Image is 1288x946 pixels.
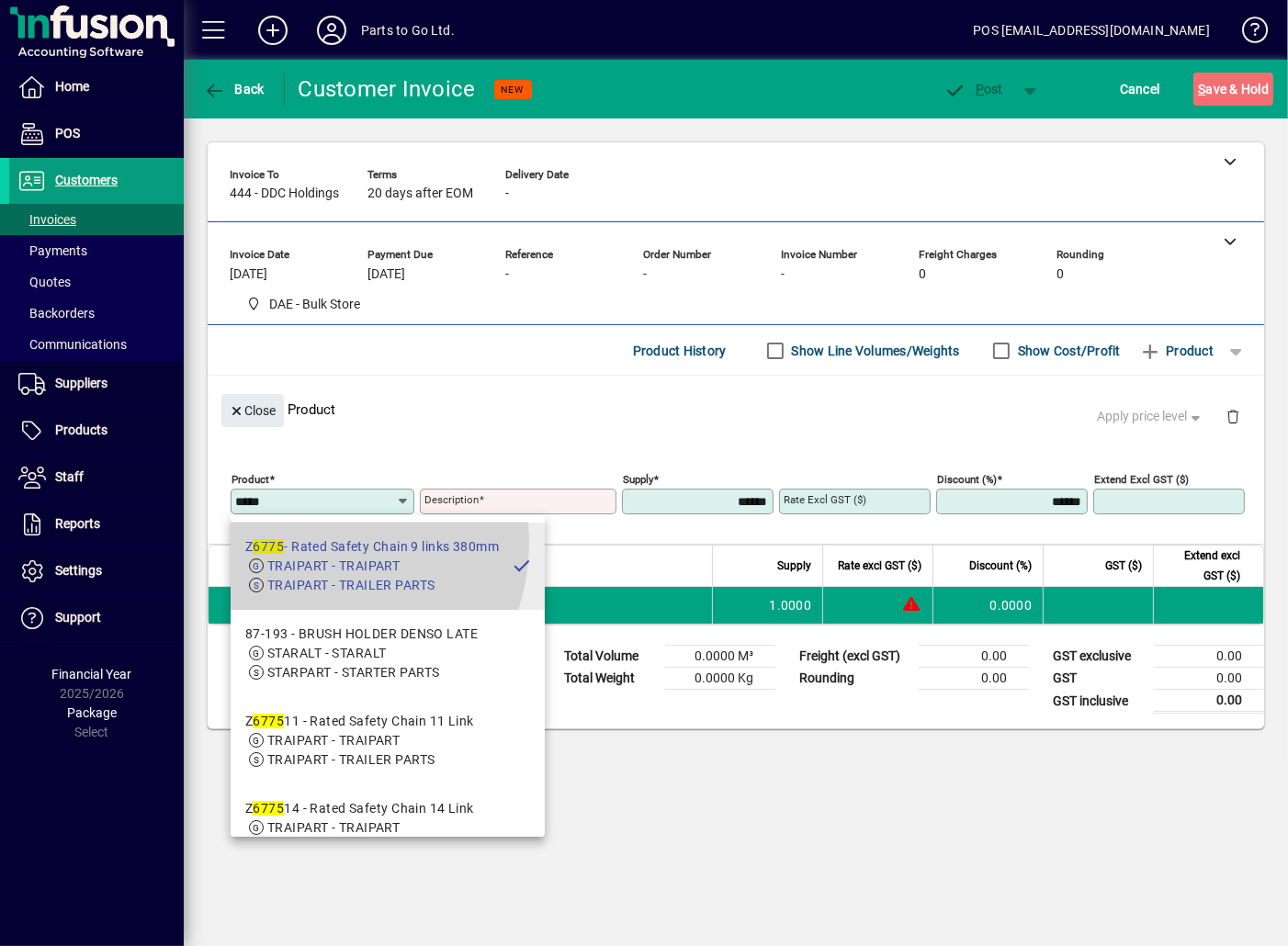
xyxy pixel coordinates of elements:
[55,563,102,578] span: Settings
[221,394,284,427] button: Close
[784,493,866,506] mat-label: Rate excl GST ($)
[1165,546,1240,586] span: Extend excl GST ($)
[9,548,184,594] a: Settings
[9,361,184,407] a: Suppliers
[9,111,184,157] a: POS
[788,342,960,360] label: Show Line Volumes/Weights
[9,408,184,454] a: Products
[9,266,184,298] a: Quotes
[55,469,84,484] span: Staff
[1120,74,1160,104] span: Cancel
[9,298,184,329] a: Backorders
[55,79,89,94] span: Home
[9,235,184,266] a: Payments
[1056,267,1064,282] span: 0
[367,267,405,282] span: [DATE]
[198,73,269,106] button: Back
[623,473,653,486] mat-label: Supply
[919,267,926,282] span: 0
[343,556,399,576] span: Description
[1105,556,1142,576] span: GST ($)
[243,14,302,47] button: Add
[1193,73,1273,106] button: Save & Hold
[932,587,1043,624] td: 0.0000
[919,668,1029,690] td: 0.00
[838,556,921,576] span: Rate excl GST ($)
[770,596,812,614] span: 1.0000
[18,306,95,321] span: Backorders
[976,82,984,96] span: P
[505,267,509,282] span: -
[9,329,184,360] a: Communications
[9,455,184,501] a: Staff
[1211,394,1255,438] button: Delete
[299,74,476,104] div: Customer Invoice
[1090,400,1212,434] button: Apply price level
[1228,4,1265,63] a: Knowledge Base
[299,595,321,615] span: DAE - Bulk Store
[1154,690,1264,713] td: 0.00
[1044,690,1154,713] td: GST inclusive
[790,668,919,690] td: Rounding
[1014,342,1121,360] label: Show Cost/Profit
[55,516,100,531] span: Reports
[361,16,455,45] div: Parts to Go Ltd.
[55,422,107,437] span: Products
[937,473,997,486] mat-label: Discount (%)
[1154,646,1264,668] td: 0.00
[55,126,80,141] span: POS
[184,73,285,106] app-page-header-button: Back
[9,595,184,641] a: Support
[919,646,1029,668] td: 0.00
[626,334,734,367] button: Product History
[278,556,300,576] span: Item
[665,668,775,690] td: 0.0000 Kg
[1198,82,1205,96] span: S
[1198,74,1269,104] span: ave & Hold
[633,336,727,366] span: Product History
[643,267,647,282] span: -
[943,82,1003,96] span: ost
[232,473,269,486] mat-label: Product
[934,73,1012,106] button: Post
[1094,473,1189,486] mat-label: Extend excl GST ($)
[1154,668,1264,690] td: 0.00
[790,646,919,668] td: Freight (excl GST)
[9,204,184,235] a: Invoices
[270,295,361,314] span: DAE - Bulk Store
[55,610,101,625] span: Support
[229,396,277,426] span: Close
[208,376,1264,443] div: Product
[55,173,118,187] span: Customers
[230,186,339,201] span: 444 - DDC Holdings
[1098,407,1204,426] span: Apply price level
[1044,646,1154,668] td: GST exclusive
[1044,668,1154,690] td: GST
[230,267,267,282] span: [DATE]
[777,556,811,576] span: Supply
[52,667,132,681] span: Financial Year
[18,212,76,227] span: Invoices
[1211,408,1255,424] app-page-header-button: Delete
[55,376,107,390] span: Suppliers
[302,14,361,47] button: Profile
[18,337,127,352] span: Communications
[665,646,775,668] td: 0.0000 M³
[424,493,479,506] mat-label: Description
[781,267,785,282] span: -
[969,556,1032,576] span: Discount (%)
[67,705,117,720] span: Package
[9,64,184,110] a: Home
[203,82,265,96] span: Back
[973,16,1210,45] div: POS [EMAIL_ADDRESS][DOMAIN_NAME]
[18,243,87,258] span: Payments
[239,293,368,316] span: DAE - Bulk Store
[1115,73,1165,106] button: Cancel
[217,401,288,418] app-page-header-button: Close
[18,275,71,289] span: Quotes
[555,668,665,690] td: Total Weight
[555,646,665,668] td: Total Volume
[502,84,525,96] span: NEW
[367,186,473,201] span: 20 days after EOM
[505,186,509,201] span: -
